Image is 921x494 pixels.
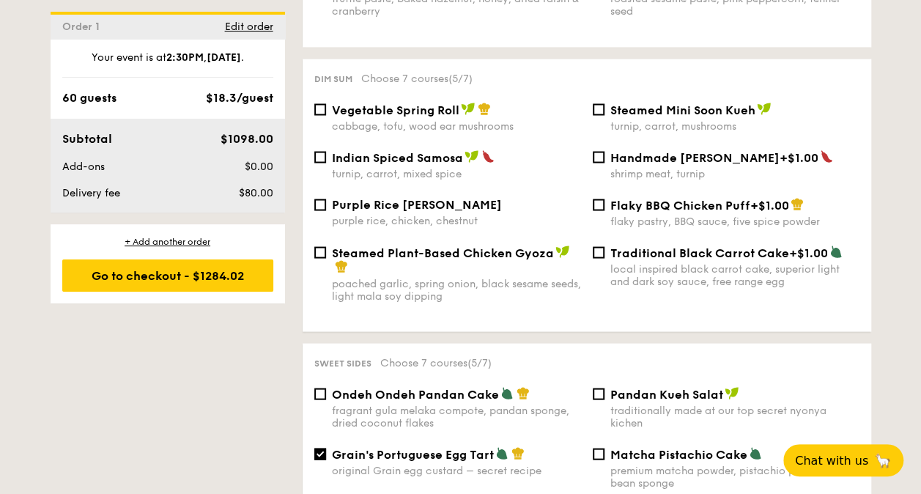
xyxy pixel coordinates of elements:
input: Purple Rice [PERSON_NAME]purple rice, chicken, chestnut [314,199,326,210]
span: Vegetable Spring Roll [332,103,459,117]
span: Chat with us [795,454,868,468]
input: Matcha Pistachio Cakepremium matcha powder, pistachio puree, vanilla bean sponge [593,448,604,460]
img: icon-chef-hat.a58ddaea.svg [791,197,804,210]
input: Steamed Mini Soon Kuehturnip, carrot, mushrooms [593,103,604,115]
input: Flaky BBQ Chicken Puff+$1.00flaky pastry, BBQ sauce, five spice powder [593,199,604,210]
div: 60 guests [62,89,116,107]
div: shrimp meat, turnip [610,167,859,180]
span: $80.00 [238,187,273,199]
button: Chat with us🦙 [783,444,903,476]
div: + Add another order [62,236,273,248]
span: Indian Spiced Samosa [332,150,463,164]
strong: [DATE] [207,51,241,64]
span: Traditional Black Carrot Cake [610,246,789,259]
div: original Grain egg custard – secret recipe [332,464,581,476]
img: icon-vegetarian.fe4039eb.svg [829,245,843,258]
input: Indian Spiced Samosaturnip, carrot, mixed spice [314,151,326,163]
img: icon-vegetarian.fe4039eb.svg [749,446,762,460]
span: Dim sum [314,73,352,84]
div: premium matcha powder, pistachio puree, vanilla bean sponge [610,464,859,489]
span: +$1.00 [789,246,828,259]
span: 🦙 [874,452,892,469]
img: icon-vegetarian.fe4039eb.svg [500,386,514,399]
span: Delivery fee [62,187,120,199]
span: Grain's Portuguese Egg Tart [332,447,494,461]
span: Matcha Pistachio Cake [610,447,747,461]
span: (5/7) [467,356,492,369]
div: poached garlic, spring onion, black sesame seeds, light mala soy dipping [332,277,581,302]
input: Traditional Black Carrot Cake+$1.00local inspired black carrot cake, superior light and dark soy ... [593,246,604,258]
input: Vegetable Spring Rollcabbage, tofu, wood ear mushrooms [314,103,326,115]
img: icon-chef-hat.a58ddaea.svg [511,446,525,460]
span: $0.00 [244,161,273,173]
div: purple rice, chicken, chestnut [332,214,581,226]
div: flaky pastry, BBQ sauce, five spice powder [610,215,859,227]
img: icon-spicy.37a8142b.svg [481,150,495,163]
span: Steamed Plant-Based Chicken Gyoza [332,246,554,259]
img: icon-vegan.f8ff3823.svg [465,150,479,163]
div: local inspired black carrot cake, superior light and dark soy sauce, free range egg [610,262,859,287]
input: Handmade [PERSON_NAME]+$1.00shrimp meat, turnip [593,151,604,163]
span: Handmade [PERSON_NAME] [610,150,780,164]
img: icon-vegan.f8ff3823.svg [757,102,772,115]
span: Choose 7 courses [361,72,473,84]
img: icon-chef-hat.a58ddaea.svg [517,386,530,399]
img: icon-vegetarian.fe4039eb.svg [495,446,508,460]
img: icon-chef-hat.a58ddaea.svg [335,259,348,273]
input: Pandan Kueh Salattraditionally made at our top secret nyonya kichen [593,388,604,399]
img: icon-spicy.37a8142b.svg [820,150,833,163]
span: Sweet sides [314,358,371,368]
div: Your event is at , . [62,51,273,78]
img: icon-vegan.f8ff3823.svg [725,386,739,399]
div: turnip, carrot, mixed spice [332,167,581,180]
div: turnip, carrot, mushrooms [610,119,859,132]
span: Subtotal [62,132,112,146]
span: +$1.00 [750,198,789,212]
img: icon-vegan.f8ff3823.svg [461,102,476,115]
div: cabbage, tofu, wood ear mushrooms [332,119,581,132]
span: +$1.00 [780,150,818,164]
span: Edit order [225,21,273,33]
span: Flaky BBQ Chicken Puff [610,198,750,212]
input: Grain's Portuguese Egg Tartoriginal Grain egg custard – secret recipe [314,448,326,460]
strong: 2:30PM [166,51,204,64]
span: Ondeh Ondeh Pandan Cake [332,387,499,401]
input: Ondeh Ondeh Pandan Cakefragrant gula melaka compote, pandan sponge, dried coconut flakes [314,388,326,399]
img: icon-chef-hat.a58ddaea.svg [478,102,491,115]
span: (5/7) [448,72,473,84]
span: Steamed Mini Soon Kueh [610,103,755,117]
span: Add-ons [62,161,105,173]
span: Purple Rice [PERSON_NAME] [332,197,502,211]
div: $18.3/guest [206,89,273,107]
div: Go to checkout - $1284.02 [62,259,273,292]
span: $1098.00 [220,132,273,146]
span: Pandan Kueh Salat [610,387,723,401]
img: icon-vegan.f8ff3823.svg [555,245,570,258]
div: traditionally made at our top secret nyonya kichen [610,404,859,429]
input: Steamed Plant-Based Chicken Gyozapoached garlic, spring onion, black sesame seeds, light mala soy... [314,246,326,258]
span: Order 1 [62,21,106,33]
div: fragrant gula melaka compote, pandan sponge, dried coconut flakes [332,404,581,429]
span: Choose 7 courses [380,356,492,369]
